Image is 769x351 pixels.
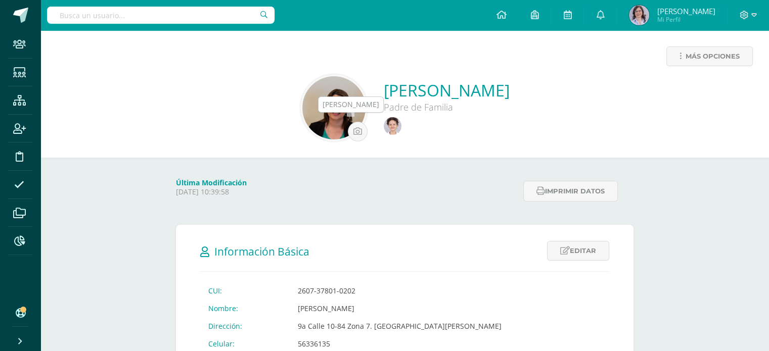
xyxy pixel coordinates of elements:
[384,101,510,113] div: Padre de Familia
[200,282,290,299] td: CUI:
[657,6,715,16] span: [PERSON_NAME]
[200,317,290,335] td: Dirección:
[200,299,290,317] td: Nombre:
[629,5,649,25] img: f37c921fac564a96e10e031383d43c85.png
[547,241,609,261] a: Editar
[523,181,618,202] button: Imprimir datos
[214,244,309,259] span: Información Básica
[686,47,740,66] span: Más opciones
[176,187,517,196] p: [DATE] 10:39:58
[290,317,510,335] td: 9a Calle 10-84 Zona 7. [GEOGRAPHIC_DATA][PERSON_NAME]
[384,79,510,101] a: [PERSON_NAME]
[302,76,366,139] img: 327fcbf0d112edb739cad4d08daa5b10.png
[290,299,510,317] td: [PERSON_NAME]
[323,99,379,110] div: [PERSON_NAME]
[384,117,401,135] img: 8f91aed72d7abac5084c3f6c031676d0.png
[47,7,275,24] input: Busca un usuario...
[666,46,753,66] a: Más opciones
[176,178,517,187] h4: Última Modificación
[290,282,510,299] td: 2607-37801-0202
[657,15,715,24] span: Mi Perfil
